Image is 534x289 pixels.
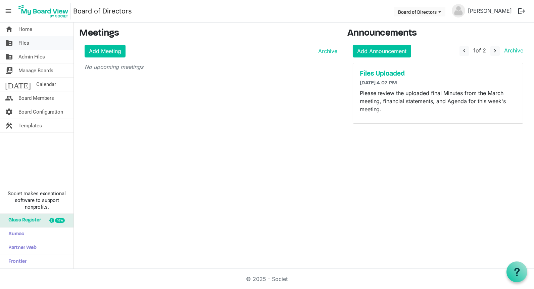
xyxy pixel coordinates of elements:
a: Files Uploaded [360,70,516,78]
span: [DATE] [5,78,31,91]
span: construction [5,119,13,132]
a: Add Announcement [353,45,411,57]
a: My Board View Logo [16,3,73,19]
h3: Meetings [79,28,337,39]
button: logout [515,4,529,18]
span: Sumac [5,228,24,241]
a: Archive [501,47,523,54]
span: switch_account [5,64,13,77]
span: menu [2,5,15,17]
a: Archive [315,47,337,55]
div: new [55,218,65,223]
span: 1 [473,47,476,54]
span: home [5,23,13,36]
span: Files [18,36,29,50]
span: settings [5,105,13,119]
button: navigate_before [459,46,469,56]
a: Add Meeting [85,45,126,57]
span: Societ makes exceptional software to support nonprofits. [3,190,70,210]
button: navigate_next [490,46,500,56]
span: Board Configuration [18,105,63,119]
span: Frontier [5,255,27,269]
span: navigate_before [461,48,467,54]
span: Admin Files [18,50,45,64]
img: no-profile-picture.svg [452,4,465,17]
span: Board Members [18,91,54,105]
span: navigate_next [492,48,498,54]
h3: Announcements [347,28,529,39]
a: Board of Directors [73,4,132,18]
span: of 2 [473,47,486,54]
p: Please review the uploaded final Minutes from the March meeting, financial statements, and Agenda... [360,89,516,113]
span: Home [18,23,32,36]
a: [PERSON_NAME] [465,4,515,17]
span: Partner Web [5,241,37,255]
button: Board of Directors dropdownbutton [394,7,445,16]
span: folder_shared [5,50,13,64]
span: Templates [18,119,42,132]
span: Glass Register [5,214,41,227]
span: people [5,91,13,105]
span: folder_shared [5,36,13,50]
span: Calendar [36,78,56,91]
p: No upcoming meetings [85,63,337,71]
span: [DATE] 4:07 PM [360,80,397,86]
img: My Board View Logo [16,3,70,19]
a: © 2025 - Societ [246,276,288,282]
span: Manage Boards [18,64,53,77]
